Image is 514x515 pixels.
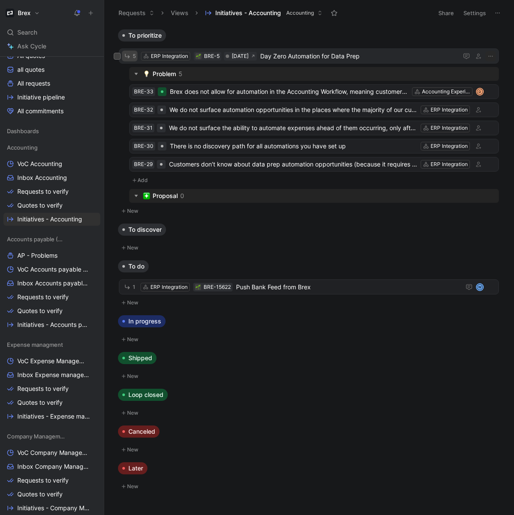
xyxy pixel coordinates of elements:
[3,430,100,515] div: Company ManagementVoC Company ManagementInbox Company ManagementRequests to verifyQuotes to verif...
[3,141,100,226] div: AccountingVoC AccountingInbox AccountingRequests to verifyQuotes to verifyInitiatives - Accounting
[204,52,220,61] div: BRE-5
[195,53,201,59] button: 🌱
[7,127,39,135] span: Dashboards
[115,425,503,455] div: CanceledNew
[169,159,417,170] span: Customers don’t know about data prep automation opportunities (because it requires an integration...
[17,412,90,421] span: Initiatives - Expense management
[122,51,137,61] button: 5
[134,160,153,169] div: BRE-29
[180,191,184,201] div: 0
[3,233,100,331] div: Accounts payable (AP)AP - ProblemsVoC Accounts payable (AP)Inbox Accounts payable (AP)Requests to...
[17,384,69,393] span: Requests to verify
[118,352,156,364] button: Shipped
[17,490,63,499] span: Quotes to verify
[17,279,89,288] span: Inbox Accounts payable (AP)
[128,354,152,362] span: Shipped
[3,199,100,212] a: Quotes to verify
[3,63,100,76] a: all quotes
[7,143,38,152] span: Accounting
[201,6,326,19] button: Initiatives - AccountingAccounting
[6,9,14,17] img: Brex
[3,213,100,226] a: Initiatives - Accounting
[3,77,100,90] a: All requests
[119,48,499,64] a: 5ERP Integration🌱BRE-5[DATE]Day Zero Automation for Data Prep
[17,265,89,274] span: VoC Accounts payable (AP)
[143,70,150,77] img: 💡
[3,249,100,262] a: AP - Problems
[232,52,249,61] div: [DATE]
[118,371,500,381] button: New
[115,462,503,492] div: LaterNew
[3,291,100,304] a: Requests to verify
[151,52,188,61] div: ERP Integration
[477,89,483,95] div: D
[133,285,135,290] span: 1
[17,307,63,315] span: Quotes to verify
[431,160,468,169] div: ERP Integration
[286,9,314,17] span: Accounting
[118,425,160,438] button: Canceled
[236,282,457,292] span: Push Bank Feed from Brex
[460,7,490,19] button: Settings
[128,31,162,40] span: To prioritize
[3,368,100,381] a: Inbox Expense management
[3,338,100,423] div: Expense managmentVoC Expense ManagementInbox Expense managementRequests to verifyQuotes to verify...
[3,157,100,170] a: VoC Accounting
[115,389,503,419] div: Loop closedNew
[3,125,100,140] div: Dashboards
[17,357,89,365] span: VoC Expense Management
[17,173,67,182] span: Inbox Accounting
[3,277,100,290] a: Inbox Accounts payable (AP)
[195,284,201,290] div: 🌱
[260,51,454,61] span: Day Zero Automation for Data Prep
[7,432,65,441] span: Company Management
[118,260,149,272] button: To do
[128,464,143,473] span: Later
[17,79,50,88] span: All requests
[128,427,155,436] span: Canceled
[129,157,499,172] a: BRE-29Customers don’t know about data prep automation opportunities (because it requires an integ...
[153,69,176,79] div: Problem
[3,474,100,487] a: Requests to verify
[17,293,69,301] span: Requests to verify
[118,481,500,492] button: New
[204,283,231,291] div: BRE-15622
[17,251,57,260] span: AP - Problems
[215,9,281,17] span: Initiatives - Accounting
[3,26,100,39] div: Search
[118,243,500,253] button: New
[3,263,100,276] a: VoC Accounts payable (AP)
[3,460,100,473] a: Inbox Company Management
[115,29,503,217] div: To prioritize💡Problem5Add❇️Proposal0New
[118,29,166,42] button: To prioritize
[150,283,188,291] div: ERP Integration
[3,430,100,443] div: Company Management
[134,106,153,114] div: BRE-32
[3,382,100,395] a: Requests to verify
[17,65,45,74] span: all quotes
[18,9,31,17] h1: Brex
[128,390,163,399] span: Loop closed
[17,398,63,407] span: Quotes to verify
[115,260,503,308] div: To doNew
[17,476,69,485] span: Requests to verify
[3,105,100,118] a: All commitments
[17,41,46,51] span: Ask Cycle
[134,124,153,132] div: BRE-31
[134,142,153,150] div: BRE-30
[17,371,89,379] span: Inbox Expense management
[3,185,100,198] a: Requests to verify
[118,297,500,308] button: New
[431,124,468,132] div: ERP Integration
[129,84,499,99] a: BRE-33Brex does not allow for automation in the Accounting Workflow, meaning customers now need t...
[17,504,90,512] span: Initiatives - Company Management
[129,139,499,154] a: BRE-30There is no discovery path for all automations you have set upERP Integration
[3,141,100,154] div: Accounting
[153,191,178,201] div: Proposal
[431,142,468,150] div: ERP Integration
[3,355,100,368] a: VoC Expense Management
[118,224,166,236] button: To discover
[118,445,500,455] button: New
[431,106,468,114] div: ERP Integration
